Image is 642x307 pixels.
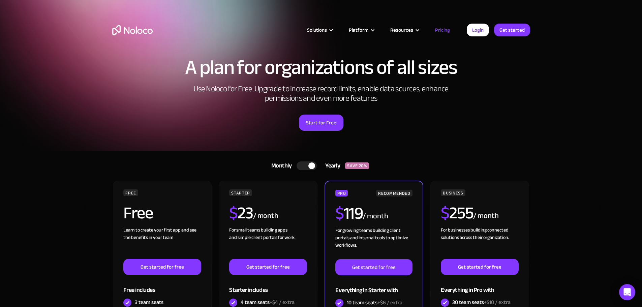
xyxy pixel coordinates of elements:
[335,227,412,259] div: For growing teams building client portals and internal tools to optimize workflows.
[473,211,498,221] div: / month
[619,284,635,300] div: Open Intercom Messenger
[441,189,465,196] div: BUSINESS
[349,26,368,34] div: Platform
[382,26,427,34] div: Resources
[494,24,530,36] a: Get started
[229,226,307,259] div: For small teams building apps and simple client portals for work. ‍
[241,299,295,306] div: 4 team seats
[123,205,153,221] h2: Free
[441,197,449,229] span: $
[467,24,489,36] a: Login
[376,190,412,196] div: RECOMMENDED
[441,205,473,221] h2: 255
[441,226,518,259] div: For businesses building connected solutions across their organization. ‍
[299,26,340,34] div: Solutions
[335,197,344,229] span: $
[135,299,163,306] div: 3 team seats
[253,211,278,221] div: / month
[347,299,402,306] div: 10 team seats
[123,226,201,259] div: Learn to create your first app and see the benefits in your team ‍
[390,26,413,34] div: Resources
[452,299,511,306] div: 30 team seats
[229,197,238,229] span: $
[335,275,412,297] div: Everything in Starter with
[335,190,348,196] div: PRO
[263,161,297,171] div: Monthly
[123,189,138,196] div: FREE
[229,275,307,297] div: Starter includes
[441,275,518,297] div: Everything in Pro with
[335,259,412,275] a: Get started for free
[186,84,456,103] h2: Use Noloco for Free. Upgrade to increase record limits, enable data sources, enhance permissions ...
[229,205,253,221] h2: 23
[307,26,327,34] div: Solutions
[317,161,345,171] div: Yearly
[363,211,388,222] div: / month
[345,162,369,169] div: SAVE 20%
[112,57,530,78] h1: A plan for organizations of all sizes
[335,205,363,222] h2: 119
[123,275,201,297] div: Free includes
[427,26,458,34] a: Pricing
[441,259,518,275] a: Get started for free
[340,26,382,34] div: Platform
[112,25,153,35] a: home
[229,259,307,275] a: Get started for free
[299,115,343,131] a: Start for Free
[123,259,201,275] a: Get started for free
[229,189,252,196] div: STARTER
